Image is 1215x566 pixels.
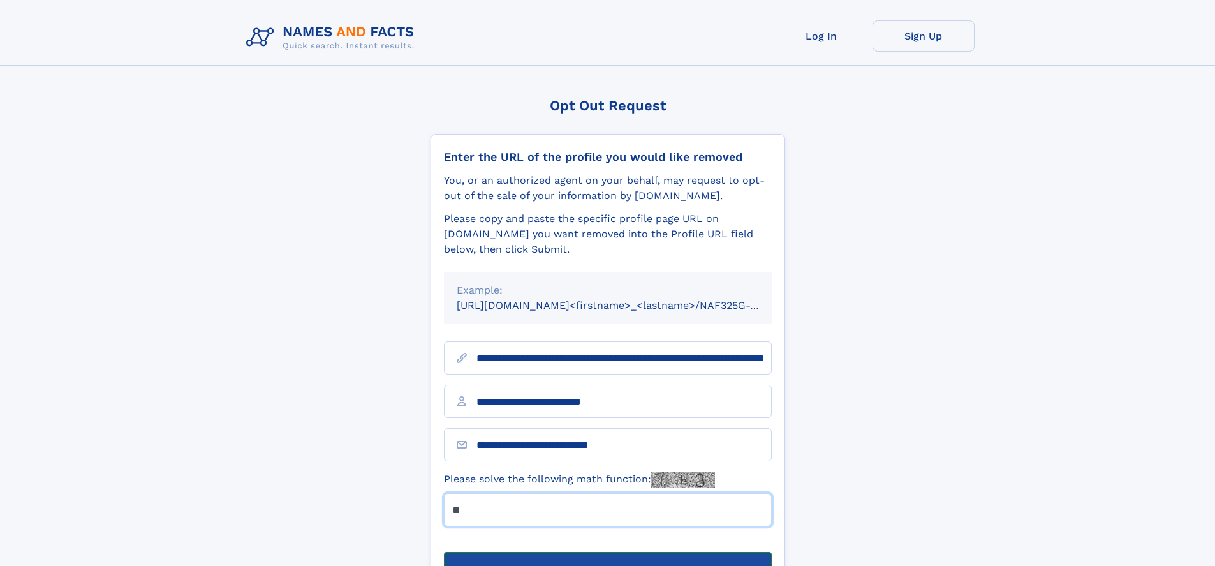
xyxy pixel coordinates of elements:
div: You, or an authorized agent on your behalf, may request to opt-out of the sale of your informatio... [444,173,772,204]
label: Please solve the following math function: [444,472,715,488]
small: [URL][DOMAIN_NAME]<firstname>_<lastname>/NAF325G-xxxxxxxx [457,299,796,311]
a: Sign Up [873,20,975,52]
div: Please copy and paste the specific profile page URL on [DOMAIN_NAME] you want removed into the Pr... [444,211,772,257]
div: Example: [457,283,759,298]
div: Opt Out Request [431,98,785,114]
a: Log In [770,20,873,52]
img: Logo Names and Facts [241,20,425,55]
div: Enter the URL of the profile you would like removed [444,150,772,164]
